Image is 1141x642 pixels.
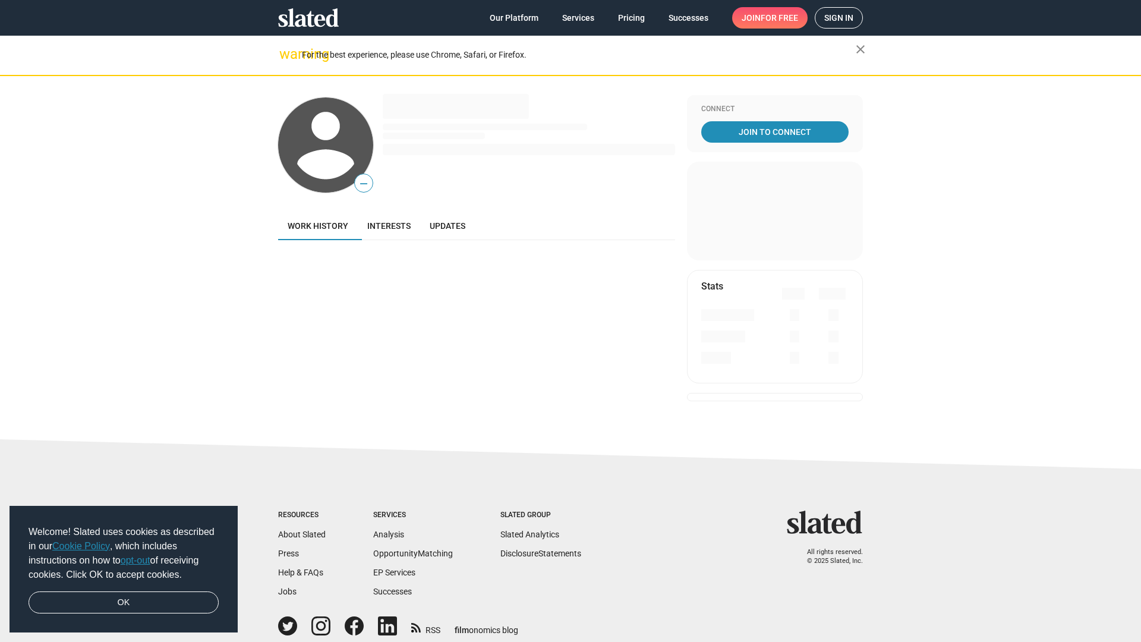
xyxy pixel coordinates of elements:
[609,7,654,29] a: Pricing
[121,555,150,565] a: opt-out
[411,618,440,636] a: RSS
[490,7,538,29] span: Our Platform
[358,212,420,240] a: Interests
[455,615,518,636] a: filmonomics blog
[278,549,299,558] a: Press
[815,7,863,29] a: Sign in
[278,511,326,520] div: Resources
[373,587,412,596] a: Successes
[704,121,846,143] span: Join To Connect
[742,7,798,29] span: Join
[373,568,415,577] a: EP Services
[500,549,581,558] a: DisclosureStatements
[795,548,863,565] p: All rights reserved. © 2025 Slated, Inc.
[853,42,868,56] mat-icon: close
[669,7,708,29] span: Successes
[278,530,326,539] a: About Slated
[701,105,849,114] div: Connect
[430,221,465,231] span: Updates
[278,568,323,577] a: Help & FAQs
[500,530,559,539] a: Slated Analytics
[10,506,238,633] div: cookieconsent
[824,8,853,28] span: Sign in
[29,591,219,614] a: dismiss cookie message
[701,280,723,292] mat-card-title: Stats
[732,7,808,29] a: Joinfor free
[420,212,475,240] a: Updates
[455,625,469,635] span: film
[278,212,358,240] a: Work history
[618,7,645,29] span: Pricing
[302,47,856,63] div: For the best experience, please use Chrome, Safari, or Firefox.
[288,221,348,231] span: Work history
[52,541,110,551] a: Cookie Policy
[553,7,604,29] a: Services
[562,7,594,29] span: Services
[367,221,411,231] span: Interests
[373,511,453,520] div: Services
[29,525,219,582] span: Welcome! Slated uses cookies as described in our , which includes instructions on how to of recei...
[480,7,548,29] a: Our Platform
[279,47,294,61] mat-icon: warning
[761,7,798,29] span: for free
[373,530,404,539] a: Analysis
[701,121,849,143] a: Join To Connect
[278,587,297,596] a: Jobs
[373,549,453,558] a: OpportunityMatching
[500,511,581,520] div: Slated Group
[355,176,373,191] span: —
[659,7,718,29] a: Successes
